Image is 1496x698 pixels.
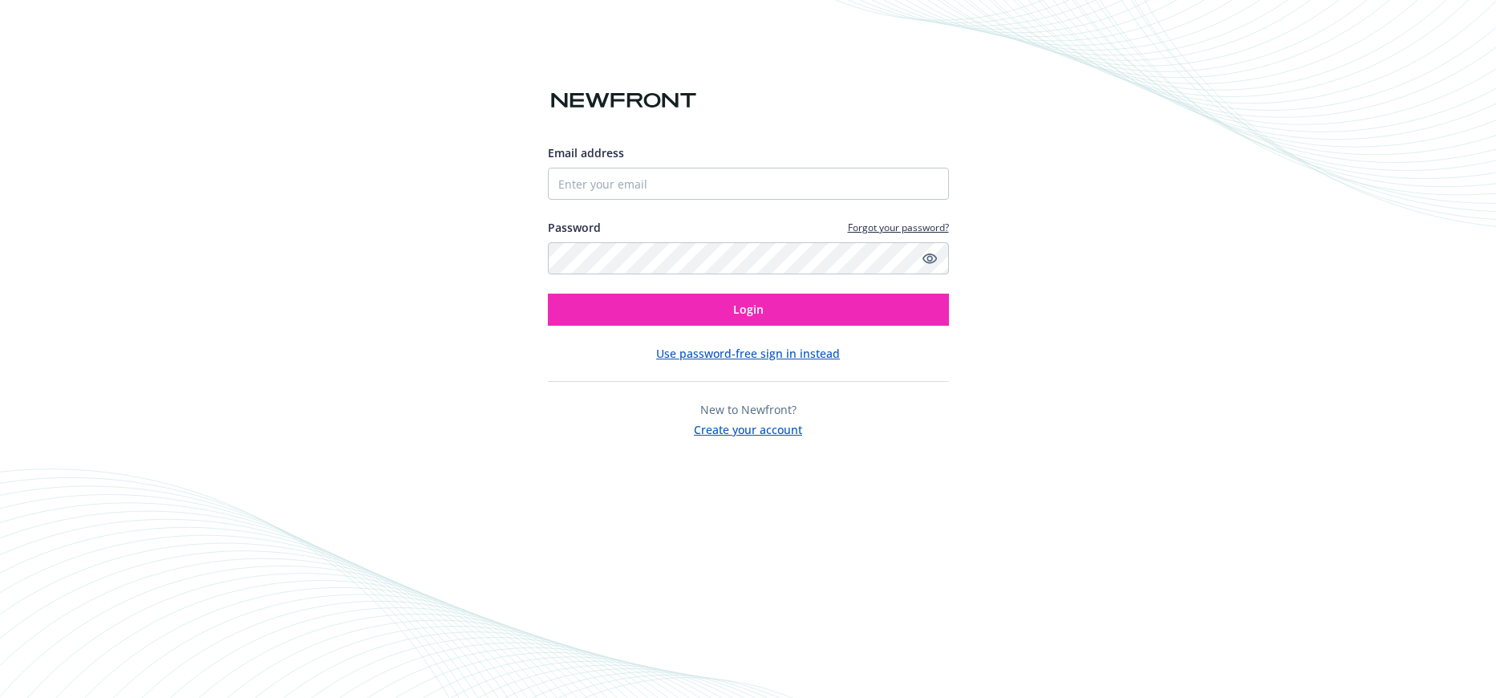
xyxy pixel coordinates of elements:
span: New to Newfront? [700,402,797,417]
button: Use password-free sign in instead [656,345,840,362]
button: Create your account [694,418,802,438]
img: Newfront logo [548,87,699,115]
a: Show password [920,249,939,268]
input: Enter your password [548,242,949,274]
button: Login [548,294,949,326]
input: Enter your email [548,168,949,200]
span: Login [733,302,764,317]
label: Password [548,219,601,236]
span: Email address [548,145,624,160]
a: Forgot your password? [848,221,949,234]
